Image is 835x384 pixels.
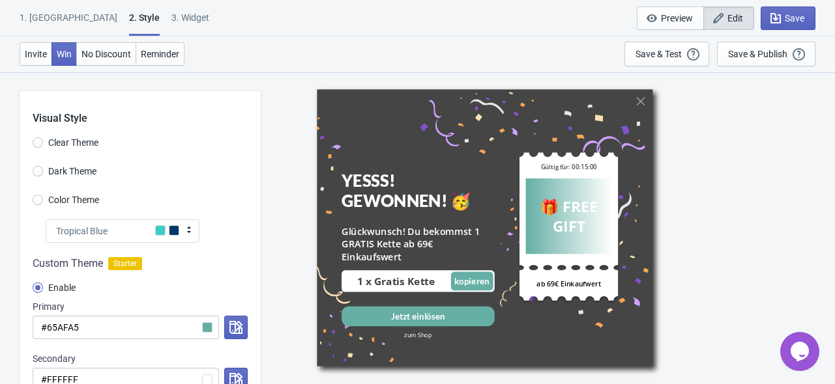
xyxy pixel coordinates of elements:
button: Save [761,7,815,30]
div: Glückwunsch! Du bekommst 1 GRATIS Kette ab 69€ Einkaufswert [342,225,495,263]
div: 3. Widget [171,11,209,34]
span: Tropical Blue [56,225,108,238]
span: Dark Theme [48,165,96,178]
span: Edit [727,13,743,23]
button: Invite [20,42,52,66]
span: Clear Theme [48,136,98,149]
span: Invite [25,49,47,59]
span: Save [785,13,804,23]
div: Save & Test [636,49,682,59]
div: Visual Style [33,91,261,126]
div: Secondary [33,352,248,365]
div: Primary [33,300,248,313]
span: Win [57,49,72,59]
div: Save & Publish [728,49,787,59]
span: Preview [661,13,693,23]
span: Color Theme [48,193,99,206]
button: Edit [703,7,754,30]
div: 2 . Style [129,11,160,36]
span: Custom Theme [33,256,103,271]
div: Jetzt einlösen [391,310,445,322]
div: kopieren [454,271,490,290]
button: Save & Test [624,42,709,66]
div: ab 69€ Einkaufwert [525,270,611,296]
div: 🎁 FREE GIFT [527,196,610,236]
div: YESSS! GEWONNEN! 🥳 [342,171,495,210]
span: Starter [108,257,142,270]
div: Gültig für: 00:15:00 [525,156,611,178]
span: No Discount [81,49,131,59]
div: 1. [GEOGRAPHIC_DATA] [20,11,117,34]
button: Reminder [136,42,184,66]
button: Win [51,42,77,66]
button: Save & Publish [717,42,815,66]
div: zum Shop [342,331,495,339]
button: No Discount [76,42,136,66]
button: Preview [637,7,704,30]
iframe: chat widget [780,332,822,371]
span: Enable [48,281,76,294]
span: Reminder [141,49,179,59]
